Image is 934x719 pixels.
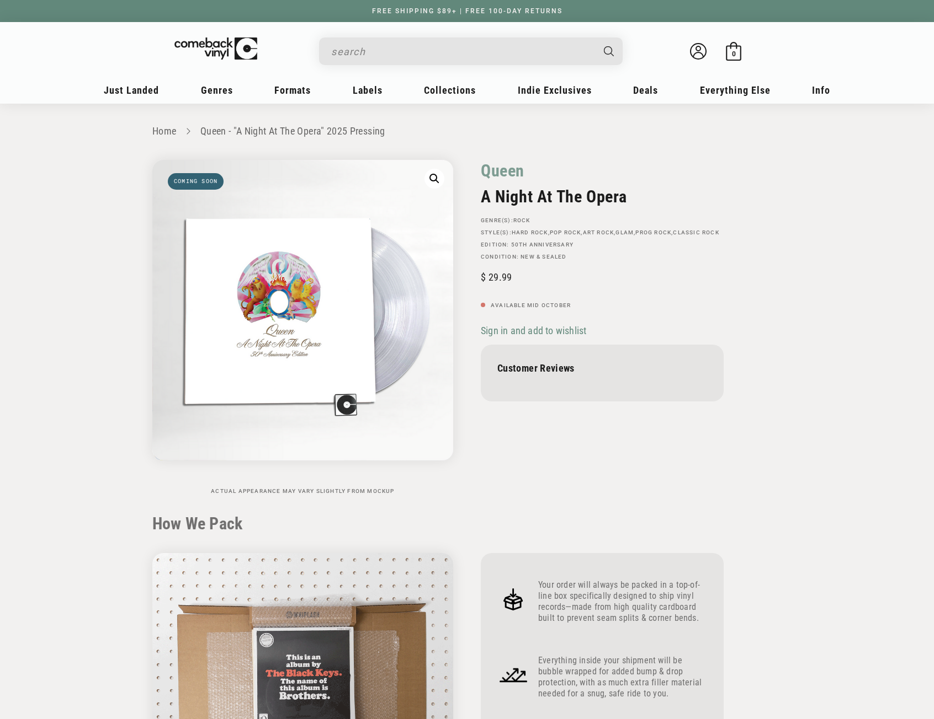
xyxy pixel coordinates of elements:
button: Search [595,37,624,65]
a: Art Rock [583,229,614,235]
p: Customer Reviews [497,362,707,374]
img: Frame_4_1.png [497,659,529,691]
span: Sign in and add to wishlist [481,325,586,336]
a: Pop Rock [550,229,581,235]
p: Actual appearance may vary slightly from mockup [152,488,453,495]
p: Your order will always be packed in a top-of-line box specifically designed to ship vinyl records... [538,580,707,624]
h2: How We Pack [152,514,782,534]
span: Available Mid October [491,302,571,308]
span: Genres [201,84,233,96]
span: Deals [633,84,658,96]
span: $ [481,271,486,283]
a: Hard Rock [512,229,548,235]
span: Labels [353,84,383,96]
span: 0 [732,50,736,58]
p: GENRE(S): [481,217,724,224]
p: Condition: New & Sealed [481,254,724,260]
a: FREE SHIPPING $89+ | FREE 100-DAY RETURNS [361,7,574,15]
span: Everything Else [700,84,771,96]
media-gallery: Gallery Viewer [152,160,453,495]
a: Prog Rock [635,229,671,235]
a: Classic Rock [673,229,719,235]
span: Indie Exclusives [518,84,592,96]
nav: breadcrumbs [152,124,782,139]
p: STYLE(S): , , , , , [481,229,724,236]
p: Edition: 50th Anniversary [481,242,724,248]
a: Queen [481,160,524,181]
span: Info [812,84,830,96]
span: Formats [274,84,311,96]
button: Sign in and add to wishlist [481,324,590,337]
div: Search [319,37,623,65]
a: Glam [615,229,634,235]
a: Queen - "A Night At The Opera" 2025 Pressing [200,125,385,137]
p: Everything inside your shipment will be bubble wrapped for added bump & drop protection, with as ... [538,655,707,699]
span: Collections [424,84,476,96]
input: search [331,40,593,63]
img: Frame_4.png [497,583,529,615]
span: Just Landed [104,84,159,96]
span: Coming soon [168,173,224,190]
h2: A Night At The Opera [481,187,724,206]
a: Home [152,125,176,137]
span: 29.99 [481,271,512,283]
a: Rock [513,217,530,223]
